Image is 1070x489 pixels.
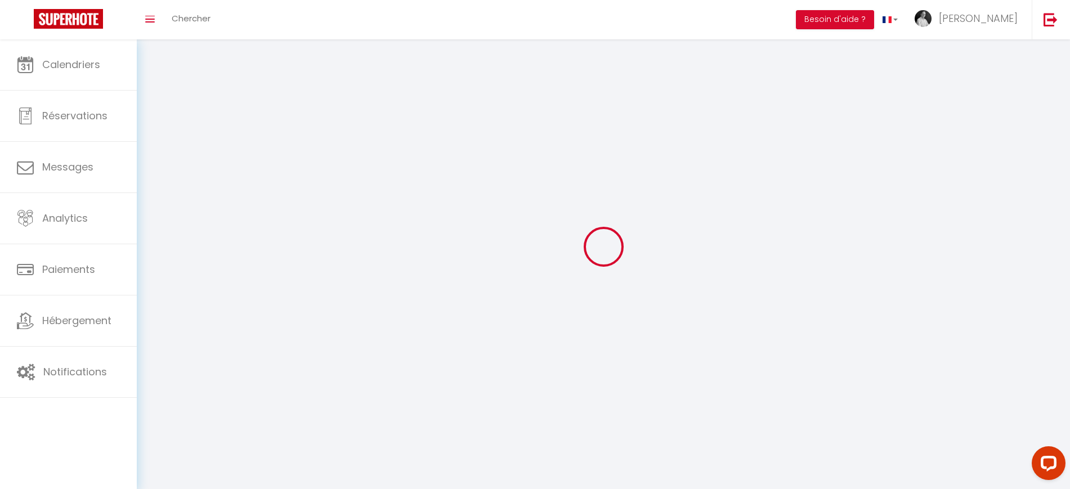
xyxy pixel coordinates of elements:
[1023,442,1070,489] iframe: LiveChat chat widget
[42,313,111,328] span: Hébergement
[939,11,1018,25] span: [PERSON_NAME]
[34,9,103,29] img: Super Booking
[796,10,874,29] button: Besoin d'aide ?
[42,57,100,71] span: Calendriers
[172,12,211,24] span: Chercher
[43,365,107,379] span: Notifications
[915,10,932,27] img: ...
[42,211,88,225] span: Analytics
[42,109,108,123] span: Réservations
[42,160,93,174] span: Messages
[42,262,95,276] span: Paiements
[1044,12,1058,26] img: logout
